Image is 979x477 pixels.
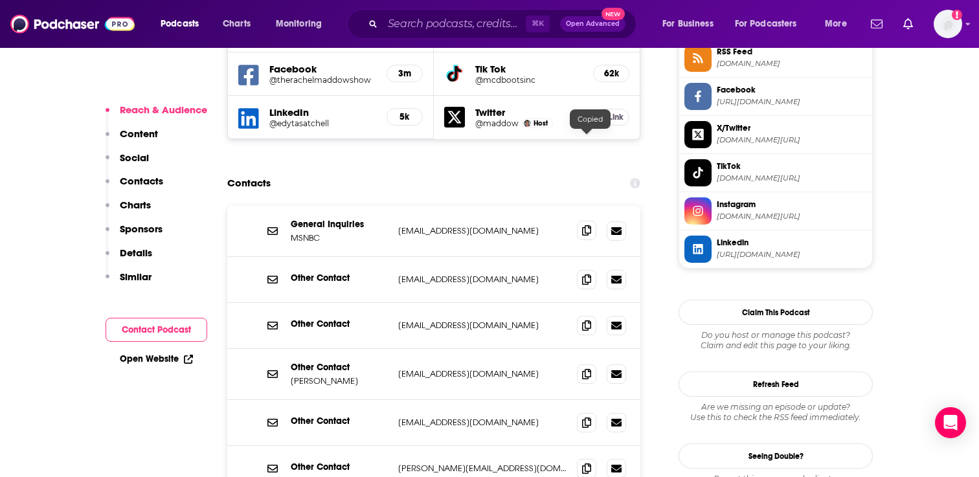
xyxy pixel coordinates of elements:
p: MSNBC [291,232,388,243]
span: For Business [662,15,714,33]
p: [EMAIL_ADDRESS][DOMAIN_NAME] [398,274,567,285]
a: Seeing Double? [679,443,873,469]
button: Contact Podcast [106,318,207,342]
div: Open Intercom Messenger [935,407,966,438]
p: Other Contact [291,362,388,373]
span: https://www.linkedin.com/in/edytasatchell [717,250,867,260]
button: Charts [106,199,151,223]
div: Copied [570,109,611,129]
h5: 62k [604,68,618,79]
h5: Twitter [475,106,583,118]
p: Other Contact [291,416,388,427]
div: Search podcasts, credits, & more... [359,9,649,39]
img: Podchaser - Follow, Share and Rate Podcasts [10,12,135,36]
p: Reach & Audience [120,104,207,116]
button: Refresh Feed [679,372,873,397]
button: Sponsors [106,223,163,247]
button: open menu [726,14,816,34]
p: Other Contact [291,461,388,472]
a: @therachelmaddowshow [269,75,376,85]
div: Claim and edit this page to your liking. [679,330,873,351]
p: Social [120,151,149,164]
a: @maddow [475,118,519,128]
button: open menu [816,14,863,34]
a: Link [593,109,629,126]
h5: 3m [398,68,412,79]
span: https://www.facebook.com/therachelmaddowshow [717,97,867,107]
span: twitter.com/TheDailyShow [717,135,867,145]
span: TikTok [717,161,867,172]
img: User Profile [934,10,962,38]
p: [EMAIL_ADDRESS][DOMAIN_NAME] [398,225,567,236]
p: [EMAIL_ADDRESS][DOMAIN_NAME] [398,417,567,428]
button: Details [106,247,152,271]
p: Sponsors [120,223,163,235]
h5: Tik Tok [475,63,583,75]
span: Open Advanced [566,21,620,27]
button: Claim This Podcast [679,300,873,325]
button: Reach & Audience [106,104,207,128]
h5: LinkedIn [269,106,376,118]
span: Instagram [717,199,867,210]
span: Link [609,112,624,122]
p: Content [120,128,158,140]
span: More [825,15,847,33]
p: [PERSON_NAME] [291,375,388,386]
button: Open AdvancedNew [560,16,625,32]
a: Facebook[URL][DOMAIN_NAME] [684,83,867,110]
button: open menu [152,14,216,34]
span: podcastfeeds.nbcnews.com [717,59,867,69]
span: Do you host or manage this podcast? [679,330,873,340]
span: Monitoring [276,15,322,33]
p: Similar [120,271,152,283]
p: Contacts [120,175,163,187]
a: @edytasatchell [269,118,376,128]
span: tiktok.com/@mcdbootsinc [717,173,867,183]
p: Other Contact [291,318,388,329]
p: [EMAIL_ADDRESS][DOMAIN_NAME] [398,320,567,331]
span: X/Twitter [717,122,867,134]
button: open menu [267,14,339,34]
button: Content [106,128,158,151]
button: Contacts [106,175,163,199]
p: Details [120,247,152,259]
button: Social [106,151,149,175]
span: Logged in as adrian.villarreal [934,10,962,38]
button: Similar [106,271,152,294]
a: Linkedin[URL][DOMAIN_NAME] [684,236,867,263]
span: ⌘ K [526,16,550,32]
a: @mcdbootsinc [475,75,583,85]
span: instagram.com/maddowshow [717,212,867,221]
a: TikTok[DOMAIN_NAME][URL] [684,159,867,186]
button: Show profile menu [934,10,962,38]
span: Linkedin [717,237,867,249]
h5: 5k [398,111,412,122]
h2: Contacts [227,171,271,195]
a: Show notifications dropdown [898,13,918,35]
p: General Inquiries [291,219,388,230]
p: [EMAIL_ADDRESS][DOMAIN_NAME] [398,368,567,379]
a: Charts [214,14,258,34]
span: New [602,8,625,20]
img: Rachel Maddow [524,120,531,127]
span: RSS Feed [717,46,867,58]
input: Search podcasts, credits, & more... [383,14,526,34]
p: Charts [120,199,151,211]
span: Facebook [717,84,867,96]
span: Charts [223,15,251,33]
p: [PERSON_NAME][EMAIL_ADDRESS][DOMAIN_NAME] [398,463,567,474]
p: Other Contact [291,272,388,283]
a: Show notifications dropdown [866,13,888,35]
h5: Facebook [269,63,376,75]
a: X/Twitter[DOMAIN_NAME][URL] [684,121,867,148]
svg: Add a profile image [952,10,962,20]
a: Open Website [120,353,193,364]
a: Instagram[DOMAIN_NAME][URL] [684,197,867,225]
span: Podcasts [161,15,199,33]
